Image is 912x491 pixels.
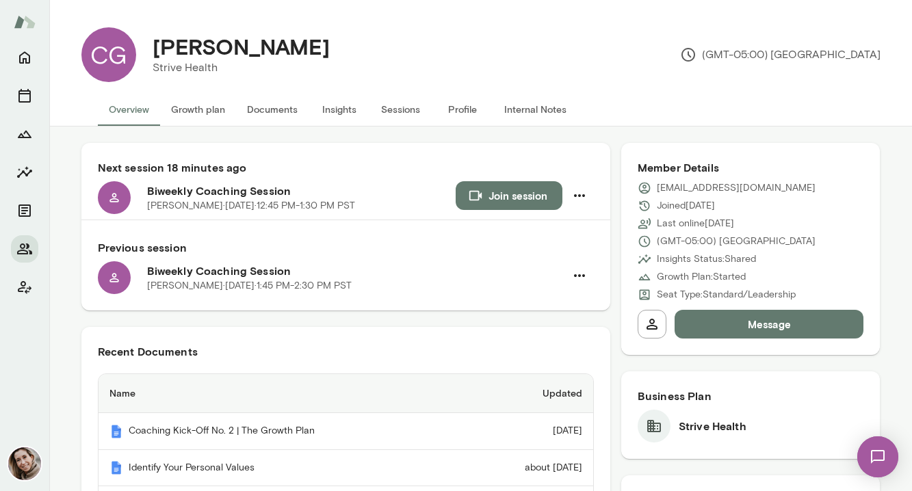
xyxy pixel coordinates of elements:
p: Strive Health [153,59,330,76]
button: Client app [11,274,38,301]
button: Sessions [370,93,432,126]
button: Profile [432,93,493,126]
p: Insights Status: Shared [657,252,756,266]
button: Message [675,310,864,339]
h6: Strive Health [679,418,746,434]
p: Growth Plan: Started [657,270,746,284]
h6: Previous session [98,239,594,256]
td: about [DATE] [465,450,593,487]
div: CG [81,27,136,82]
button: Home [11,44,38,71]
img: Laura Demuth [8,447,41,480]
p: [EMAIL_ADDRESS][DOMAIN_NAME] [657,181,816,195]
th: Name [99,374,465,413]
p: (GMT-05:00) [GEOGRAPHIC_DATA] [657,235,816,248]
button: Join session [456,181,562,210]
h6: Biweekly Coaching Session [147,263,565,279]
p: [PERSON_NAME] · [DATE] · 1:45 PM-2:30 PM PST [147,279,352,293]
h6: Business Plan [638,388,864,404]
button: Growth Plan [11,120,38,148]
h4: [PERSON_NAME] [153,34,330,59]
button: Overview [98,93,160,126]
p: (GMT-05:00) [GEOGRAPHIC_DATA] [680,47,881,63]
img: Mento [109,461,123,475]
p: Seat Type: Standard/Leadership [657,288,796,302]
button: Internal Notes [493,93,577,126]
img: Mento [109,425,123,438]
th: Identify Your Personal Values [99,450,465,487]
button: Growth plan [160,93,236,126]
td: [DATE] [465,413,593,450]
button: Insights [11,159,38,186]
img: Mento [14,9,36,35]
h6: Recent Documents [98,343,594,360]
h6: Member Details [638,159,864,176]
button: Documents [11,197,38,224]
button: Members [11,235,38,263]
h6: Next session 18 minutes ago [98,159,594,176]
button: Insights [309,93,370,126]
p: Last online [DATE] [657,217,734,230]
h6: Biweekly Coaching Session [147,183,456,199]
p: Joined [DATE] [657,199,715,213]
button: Sessions [11,82,38,109]
p: [PERSON_NAME] · [DATE] · 12:45 PM-1:30 PM PST [147,199,355,213]
th: Updated [465,374,593,413]
button: Documents [236,93,309,126]
th: Coaching Kick-Off No. 2 | The Growth Plan [99,413,465,450]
